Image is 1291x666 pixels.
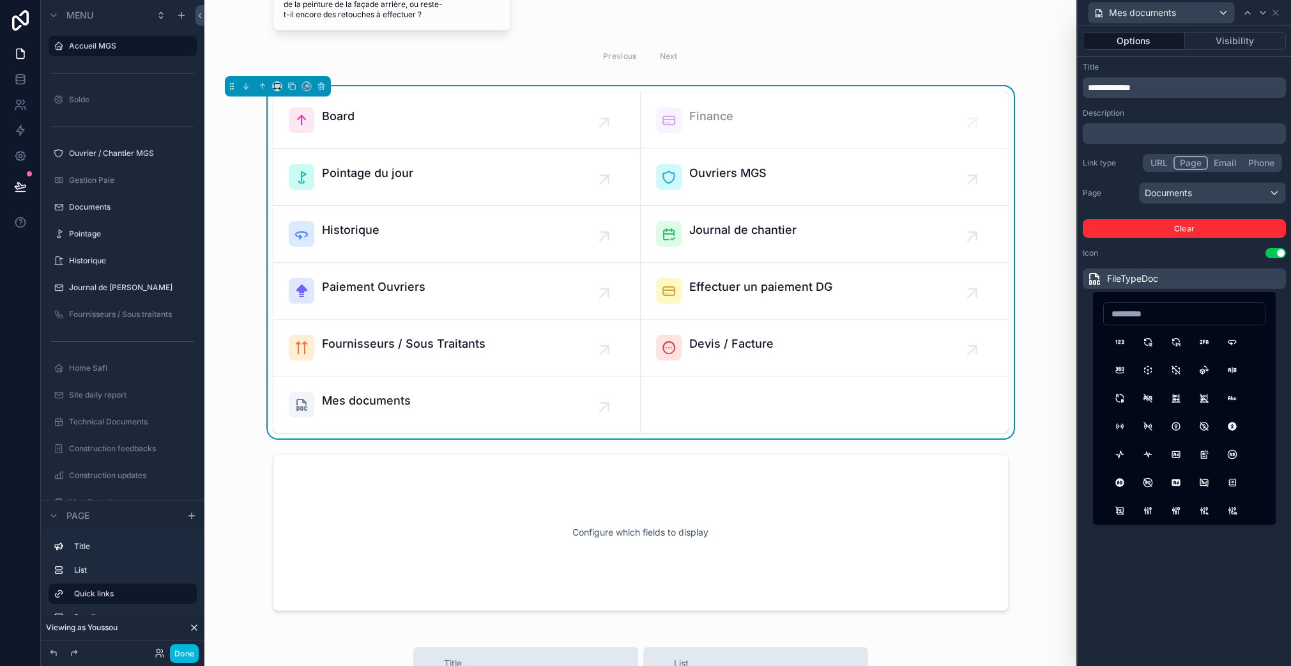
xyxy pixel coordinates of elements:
button: 360View [1108,359,1131,382]
label: Accueil MGS [69,41,189,51]
button: Clear [1083,219,1286,238]
span: Mes documents [1109,6,1176,19]
label: Documents [69,202,189,212]
a: Historique [273,206,641,263]
button: AbacusOff [1193,387,1216,410]
label: Ouvrier / Chantier MGS [69,148,189,159]
button: AdjustmentsBolt [1193,499,1216,522]
button: AddressBook [1221,471,1244,494]
label: Page [1083,188,1134,198]
button: Email [1208,156,1242,170]
button: AdOff [1193,471,1216,494]
button: 2fa [1193,330,1216,353]
button: AccessibleOff [1193,415,1216,438]
button: AccessPointOff [1136,415,1159,438]
button: Abc [1221,387,1244,410]
div: scrollable content [41,530,204,640]
button: Mes documents [1088,2,1235,24]
label: Site daily report [69,390,189,400]
span: Board [322,107,355,125]
a: Mes documents [273,376,641,433]
button: ABOff [1136,387,1159,410]
label: Description [1083,108,1124,118]
span: Mes documents [322,392,411,410]
span: Effectuer un paiement DG [689,278,832,296]
label: Fournisseurs / Sous traitants [69,309,189,320]
span: Page [66,509,89,522]
button: Visibility [1185,32,1287,50]
a: Effectuer un paiement DG [641,263,1008,320]
span: Paiement Ouvriers [322,278,425,296]
label: Historique [69,256,189,266]
button: 3dCubeSphere [1136,359,1159,382]
button: Ad [1165,443,1188,466]
label: Icon [1083,248,1098,258]
button: ActivityHeartbeat [1136,443,1159,466]
button: AdCircleOff [1136,471,1159,494]
label: Title [74,541,187,552]
span: Historique [322,221,379,239]
span: Finance [689,107,733,125]
label: Construction feedbacks [69,444,189,454]
div: Documents [1140,183,1285,203]
div: scrollable content [1083,77,1286,98]
button: Adjustments [1136,499,1159,522]
label: Details [74,612,187,623]
button: Done [170,644,199,663]
button: AccessibleOffFilled [1221,415,1244,438]
label: Pointage [69,229,189,239]
label: List [74,565,187,575]
div: scrollable content [1083,123,1286,144]
button: AB [1221,359,1244,382]
label: Construction updates [69,470,189,481]
label: Gestion Paie [69,175,189,185]
button: Accessible [1165,415,1188,438]
a: Fournisseurs / Sous Traitants [273,320,641,376]
a: Board [273,92,641,149]
button: AdCircle [1221,443,1244,466]
button: AdjustmentsAlt [1165,499,1188,522]
span: Fournisseurs / Sous Traitants [322,335,485,353]
button: Phone [1242,156,1280,170]
a: Pointage du jour [273,149,641,206]
button: URL [1145,156,1173,170]
span: Menu [66,9,93,22]
label: Technical Documents [69,417,189,427]
span: FileTypeDoc [1107,272,1158,285]
button: 12Hours [1136,330,1159,353]
button: AB2 [1108,387,1131,410]
button: Documents [1139,182,1286,204]
button: 3dCubeSphereOff [1165,359,1188,382]
span: Journal de chantier [689,221,797,239]
span: Pointage du jour [322,164,413,182]
a: Ouvriers MGS [641,149,1008,206]
label: Home Safi [69,363,189,373]
a: Solde [69,95,189,105]
button: 3dRotate [1193,359,1216,382]
a: Journal de [PERSON_NAME] [69,283,189,293]
button: 360 [1221,330,1244,353]
a: Finance [641,92,1008,149]
button: Page [1173,156,1208,170]
label: Link type [1083,158,1134,168]
button: AdFilled [1165,471,1188,494]
button: AdjustmentsCancel [1221,499,1244,522]
button: AdCircleFilled [1108,471,1131,494]
label: Moodboard [69,497,189,507]
button: AddressBookOff [1108,499,1131,522]
button: 24Hours [1165,330,1188,353]
span: Viewing as Youssou [46,623,118,633]
button: Activity [1108,443,1131,466]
